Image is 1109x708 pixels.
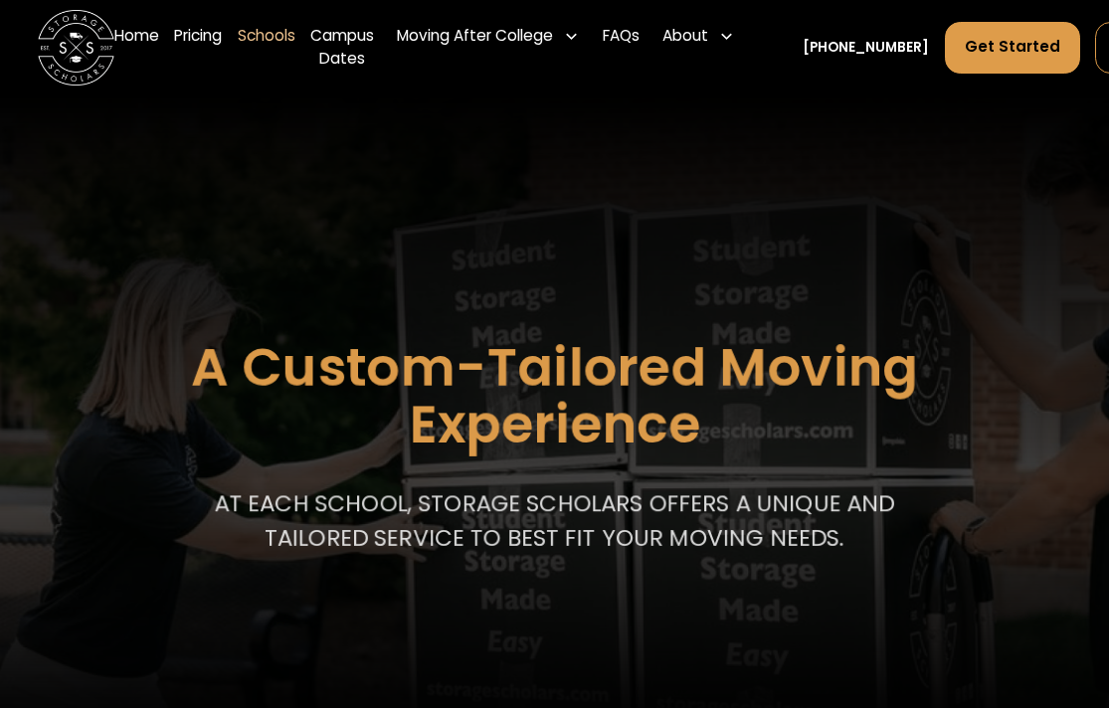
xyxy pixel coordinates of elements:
img: Storage Scholars main logo [38,10,114,87]
div: About [654,10,742,64]
div: About [662,25,708,48]
a: Get Started [945,22,1080,74]
div: Moving After College [397,25,553,48]
a: Home [114,10,159,87]
h1: A Custom-Tailored Moving Experience [97,338,1012,453]
a: home [38,10,114,87]
p: At each school, storage scholars offers a unique and tailored service to best fit your Moving needs. [207,486,902,555]
div: Moving After College [389,10,587,64]
a: FAQs [603,10,640,87]
a: Schools [238,10,295,87]
a: Campus Dates [310,10,374,87]
a: Pricing [174,10,222,87]
a: [PHONE_NUMBER] [803,38,929,58]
